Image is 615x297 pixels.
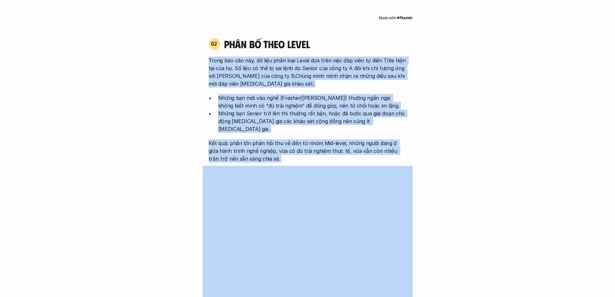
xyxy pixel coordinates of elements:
[224,38,407,50] h4: phân bố theo Level
[209,139,407,163] p: Kết quả: phần lớn phản hồi thu về đến từ nhóm Mid-level, những người đang ở giữa hành trình nghề ...
[211,41,217,46] p: 02
[209,57,407,88] p: Trong báo cáo này, dữ liệu phân loại Level dựa trên việc đáp viên tự điền Title hiện tại của họ. ...
[379,15,413,20] img: Made with Flourish
[218,110,407,133] p: Những bạn Senior trở lên thì thường rất bận, hoặc đã bước qua giai đoạn chủ động [MEDICAL_DATA] g...
[218,94,407,110] p: Những bạn mới vào nghề (Fresher/[PERSON_NAME]) thường ngần ngại không biết mình có “đủ trải nghiệ...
